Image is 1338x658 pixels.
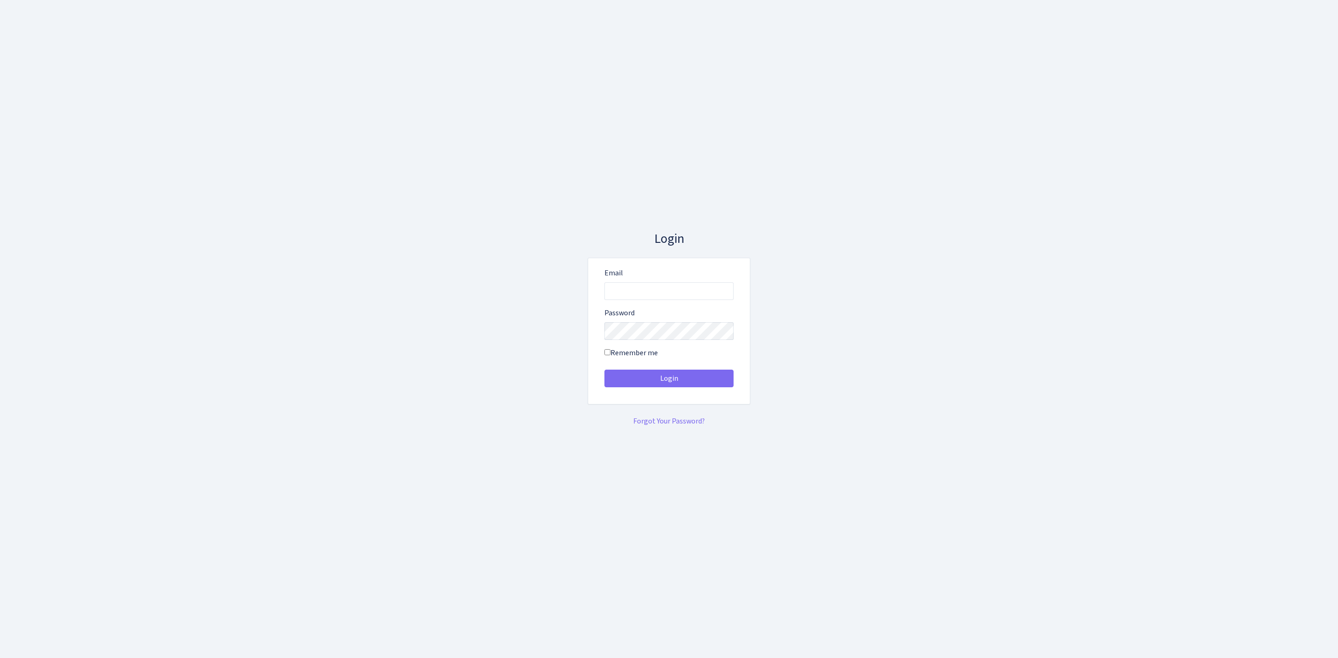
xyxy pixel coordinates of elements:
[604,347,658,358] label: Remember me
[604,307,635,319] label: Password
[633,416,705,426] a: Forgot Your Password?
[604,349,610,355] input: Remember me
[588,231,750,247] h3: Login
[604,267,623,279] label: Email
[604,370,734,387] button: Login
